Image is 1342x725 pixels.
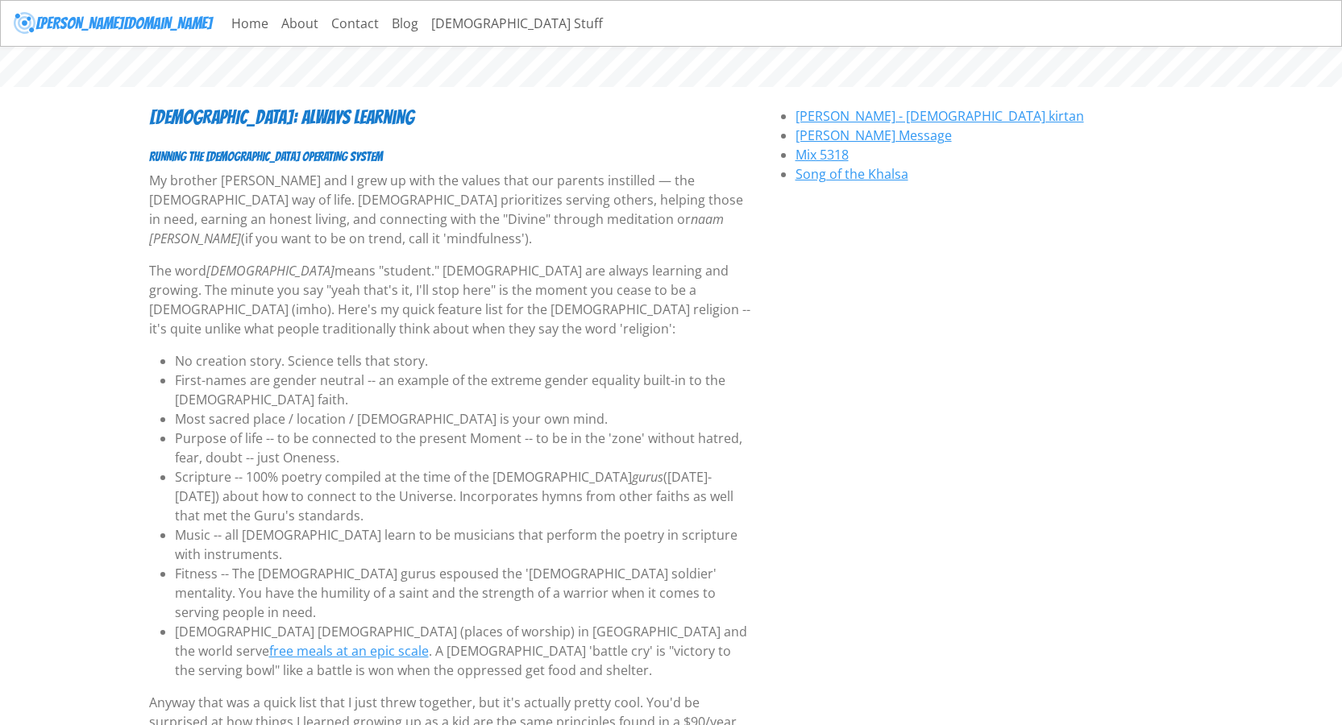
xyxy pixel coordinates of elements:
[796,126,952,144] a: [PERSON_NAME] Message
[275,7,325,39] a: About
[14,7,212,39] a: [PERSON_NAME][DOMAIN_NAME]
[175,467,750,525] li: Scripture -- 100% poetry compiled at the time of the [DEMOGRAPHIC_DATA] ([DATE]-[DATE]) about how...
[325,7,385,39] a: Contact
[149,149,750,164] h6: RUNNING THE [DEMOGRAPHIC_DATA] OPERATING SYSTEM
[149,261,750,338] p: The word means "student." [DEMOGRAPHIC_DATA] are always learning and growing. The minute you say ...
[796,146,849,164] a: Mix 5318
[796,107,1084,125] a: [PERSON_NAME] - [DEMOGRAPHIC_DATA] kirtan
[175,429,750,467] li: Purpose of life -- to be connected to the present Moment -- to be in the 'zone' without hatred, f...
[149,210,724,247] i: naam [PERSON_NAME]
[175,351,750,371] li: No creation story. Science tells that story.
[225,7,275,39] a: Home
[149,171,750,248] p: My brother [PERSON_NAME] and I grew up with the values that our parents instilled — the [DEMOGRAP...
[632,468,663,486] i: gurus
[175,564,750,622] li: Fitness -- The [DEMOGRAPHIC_DATA] gurus espoused the '[DEMOGRAPHIC_DATA] soldier' mentality. You ...
[796,165,908,183] a: Song of the Khalsa
[385,7,425,39] a: Blog
[149,106,750,130] h4: [DEMOGRAPHIC_DATA]: Always Learning
[175,371,750,409] li: First-names are gender neutral -- an example of the extreme gender equality built-in to the [DEMO...
[175,409,750,429] li: Most sacred place / location / [DEMOGRAPHIC_DATA] is your own mind.
[175,622,750,680] li: [DEMOGRAPHIC_DATA] [DEMOGRAPHIC_DATA] (places of worship) in [GEOGRAPHIC_DATA] and the world serv...
[269,642,429,660] a: free meals at an epic scale
[425,7,609,39] a: [DEMOGRAPHIC_DATA] Stuff
[206,262,334,280] i: [DEMOGRAPHIC_DATA]
[175,525,750,564] li: Music -- all [DEMOGRAPHIC_DATA] learn to be musicians that perform the poetry in scripture with i...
